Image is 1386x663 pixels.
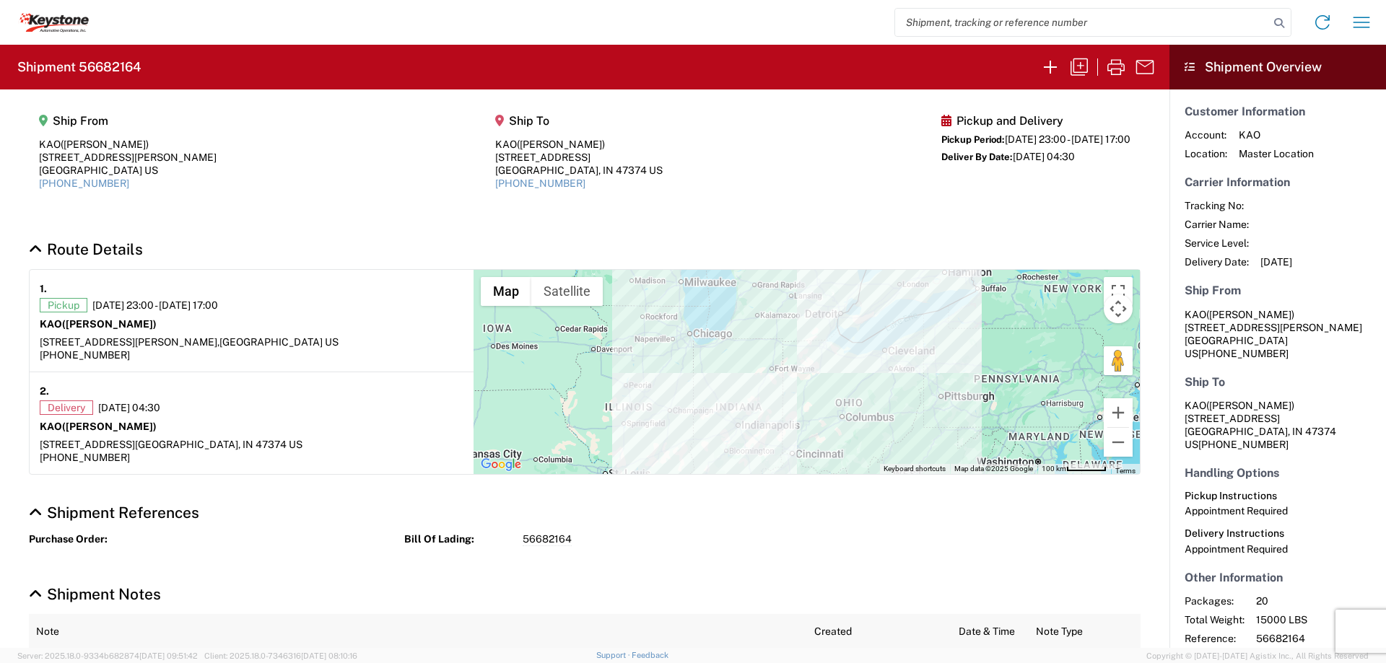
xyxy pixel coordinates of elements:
input: Shipment, tracking or reference number [895,9,1269,36]
button: Keyboard shortcuts [884,464,946,474]
span: Total Weight: [1185,613,1245,626]
button: Show street map [481,277,531,306]
span: Delivery Date: [1185,255,1249,268]
span: ([PERSON_NAME]) [517,139,605,150]
strong: 1. [40,280,47,298]
span: Server: 2025.18.0-9334b682874 [17,651,198,660]
span: Location: [1185,147,1227,160]
h5: Pickup and Delivery [941,114,1130,128]
h5: Ship To [1185,375,1371,389]
span: [DATE] 23:00 - [DATE] 17:00 [1005,133,1130,145]
strong: KAO [40,318,157,330]
span: [STREET_ADDRESS] [40,439,135,450]
span: [DATE] 09:51:42 [139,651,198,660]
span: [STREET_ADDRESS][PERSON_NAME] [1185,322,1362,333]
span: Client: 2025.18.0-7346316 [204,651,357,660]
span: 20 [1256,594,1380,607]
span: [GEOGRAPHIC_DATA] US [219,336,339,348]
a: Support [596,651,632,659]
span: 56682164 [1256,632,1380,645]
a: Hide Details [29,240,143,258]
img: Google [477,455,525,474]
span: Delivery [40,400,93,415]
span: Reference: [1185,632,1245,645]
a: Hide Details [29,585,161,603]
span: [GEOGRAPHIC_DATA], IN 47374 US [135,439,302,450]
span: [DATE] 04:30 [98,401,160,414]
span: Tracking No: [1185,199,1249,212]
div: [STREET_ADDRESS][PERSON_NAME] [39,151,217,164]
span: KAO [1239,128,1314,141]
span: 15000 LBS [1256,613,1380,626]
th: Created [807,614,951,649]
div: [STREET_ADDRESS] [495,151,663,164]
span: Pickup [40,298,87,312]
div: Appointment Required [1185,543,1371,556]
a: Hide Details [29,504,199,522]
a: Open this area in Google Maps (opens a new window) [477,455,525,474]
span: Service Level: [1185,237,1249,250]
address: [GEOGRAPHIC_DATA] US [1185,308,1371,360]
span: KAO [1185,309,1206,320]
strong: Bill Of Lading: [404,532,513,546]
h5: Ship To [495,114,663,128]
span: Carrier Name: [1185,218,1249,231]
strong: 2. [40,382,49,400]
h6: Pickup Instructions [1185,490,1371,502]
th: Note Type [1029,614,1141,649]
a: Terms [1115,467,1136,475]
a: [PHONE_NUMBER] [495,177,585,189]
span: [PHONE_NUMBER] [1198,439,1289,450]
span: Deliver By Date: [941,152,1013,162]
span: ([PERSON_NAME]) [62,421,157,432]
h2: Shipment 56682164 [17,58,141,76]
span: ([PERSON_NAME]) [1206,400,1294,411]
span: [PHONE_NUMBER] [1198,348,1289,359]
div: [GEOGRAPHIC_DATA] US [39,164,217,177]
a: [PHONE_NUMBER] [39,177,129,189]
span: [DATE] 08:10:16 [301,651,357,660]
a: Feedback [632,651,668,659]
div: Appointment Required [1185,504,1371,517]
button: Map camera controls [1104,294,1133,323]
button: Zoom out [1104,428,1133,457]
h5: Ship From [39,114,217,128]
h5: Customer Information [1185,105,1371,118]
span: ([PERSON_NAME]) [62,318,157,330]
span: [STREET_ADDRESS][PERSON_NAME], [40,336,219,348]
strong: Purchase Order: [29,532,137,546]
span: 56682164 [523,532,572,546]
div: [PHONE_NUMBER] [40,348,463,361]
header: Shipment Overview [1169,45,1386,89]
span: 100 km [1042,465,1066,473]
span: ([PERSON_NAME]) [61,139,149,150]
div: [PHONE_NUMBER] [40,451,463,464]
address: [GEOGRAPHIC_DATA], IN 47374 US [1185,399,1371,451]
div: KAO [495,138,663,151]
th: Note [29,614,807,649]
span: ([PERSON_NAME]) [1206,309,1294,320]
button: Toggle fullscreen view [1104,277,1133,306]
span: [DATE] [1260,255,1292,268]
div: KAO [39,138,217,151]
div: [GEOGRAPHIC_DATA], IN 47374 US [495,164,663,177]
th: Date & Time [951,614,1029,649]
button: Zoom in [1104,398,1133,427]
h5: Ship From [1185,284,1371,297]
h5: Handling Options [1185,466,1371,480]
h5: Carrier Information [1185,175,1371,189]
span: [DATE] 04:30 [1013,151,1075,162]
span: [DATE] 23:00 - [DATE] 17:00 [92,299,218,312]
span: Pickup Period: [941,134,1005,145]
strong: KAO [40,421,157,432]
span: Packages: [1185,594,1245,607]
button: Show satellite imagery [531,277,603,306]
button: Map Scale: 100 km per 52 pixels [1037,464,1111,474]
span: KAO [STREET_ADDRESS] [1185,400,1294,424]
span: Master Location [1239,147,1314,160]
h6: Delivery Instructions [1185,527,1371,540]
span: Map data ©2025 Google [954,465,1033,473]
button: Drag Pegman onto the map to open Street View [1104,346,1133,375]
span: Copyright © [DATE]-[DATE] Agistix Inc., All Rights Reserved [1146,649,1369,662]
span: Account: [1185,128,1227,141]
